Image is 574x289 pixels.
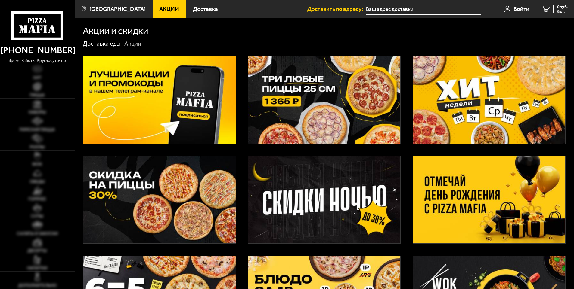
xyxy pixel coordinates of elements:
[17,232,58,236] span: Салаты и закуски
[83,40,123,47] a: Доставка еды-
[32,162,42,166] span: WOK
[29,110,46,114] span: Наборы
[28,197,46,201] span: Горячее
[31,214,43,218] span: Супы
[89,6,146,12] span: [GEOGRAPHIC_DATA]
[27,249,47,253] span: Десерты
[33,76,42,80] span: Хит
[27,266,47,270] span: Напитки
[30,145,45,149] span: Роллы
[513,6,529,12] span: Войти
[83,26,148,36] h1: Акции и скидки
[557,10,568,13] span: 0 шт.
[124,40,141,48] div: Акции
[159,6,179,12] span: Акции
[366,4,481,15] input: Ваш адрес доставки
[557,5,568,9] span: 0 руб.
[30,93,45,97] span: Пицца
[193,6,218,12] span: Доставка
[307,6,366,12] span: Доставить по адресу:
[30,180,45,184] span: Обеды
[18,284,57,288] span: Дополнительно
[20,128,55,132] span: Римская пицца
